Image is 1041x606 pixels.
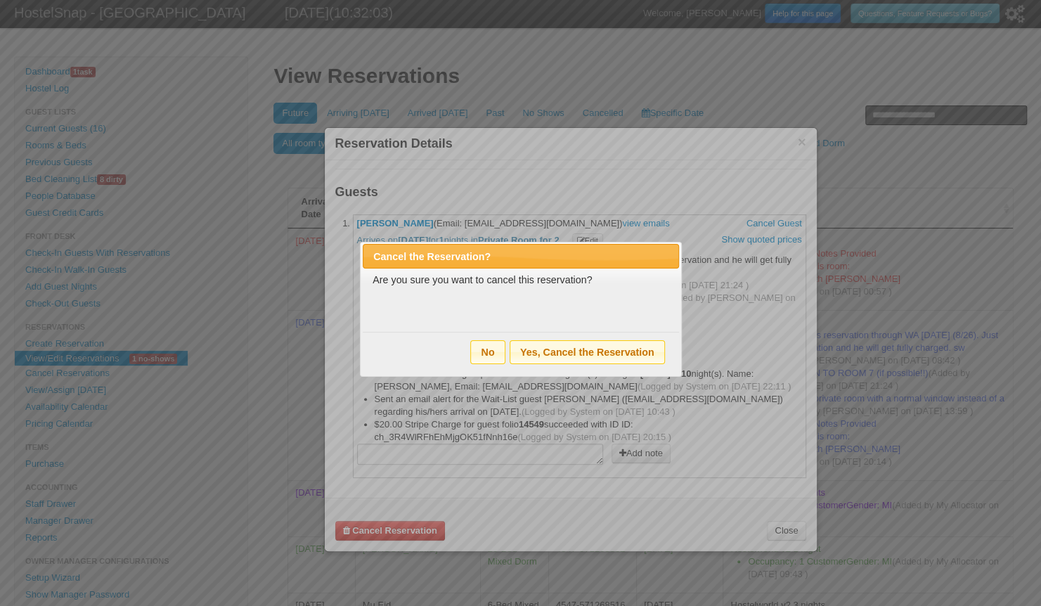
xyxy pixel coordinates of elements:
[510,341,664,363] span: Yes, Cancel the Reservation
[471,341,505,363] span: No
[661,250,675,264] a: close
[470,340,505,363] button: No
[373,250,491,263] span: Cancel the Reservation?
[510,340,665,363] button: Yes, Cancel the Reservation
[662,251,673,262] span: close
[363,269,679,327] div: Are you sure you want to cancel this reservation?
